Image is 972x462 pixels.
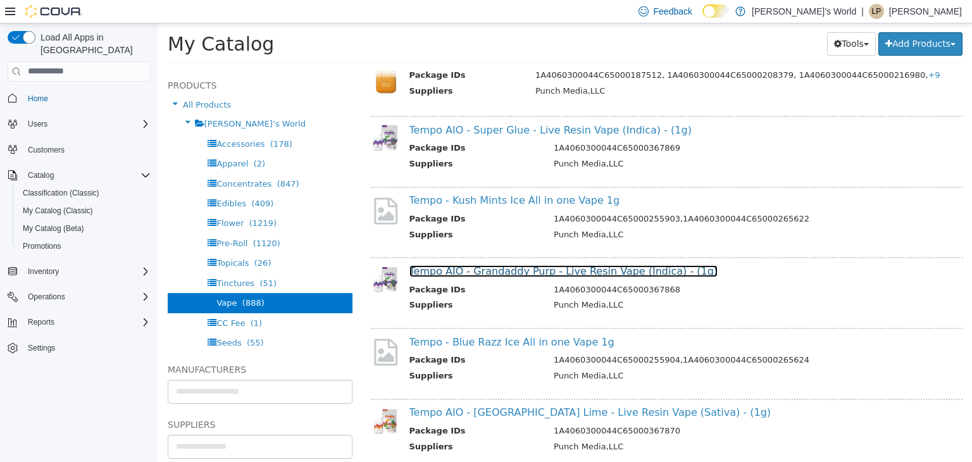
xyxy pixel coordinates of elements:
span: Users [23,116,151,132]
span: Classification (Classic) [18,185,151,201]
span: (847) [119,156,141,165]
span: Home [23,91,151,106]
span: Inventory [28,266,59,277]
span: Classification (Classic) [23,188,99,198]
button: Users [23,116,53,132]
span: CC Fee [58,295,87,304]
a: My Catalog (Classic) [18,203,98,218]
h5: Suppliers [9,394,194,409]
button: Reports [3,313,156,331]
span: Customers [23,142,151,158]
td: Punch Media,LLC [386,346,792,362]
span: Catalog [23,168,151,183]
span: Edibles [58,175,88,185]
span: Feedback [654,5,692,18]
span: Accessories [58,116,106,125]
button: Customers [3,140,156,159]
a: Tempo - Blue Razz Ice All in one Vape 1g [251,313,456,325]
span: (26) [96,235,113,244]
span: (51) [101,255,118,265]
p: [PERSON_NAME]’s World [752,4,856,19]
span: Flower [58,195,85,204]
span: Home [28,94,48,104]
h5: Manufacturers [9,339,194,354]
nav: Complex example [8,84,151,390]
a: Tempo AIO - Grandaddy Purp - Live Resin Vape (Indica) - (1g) [251,242,560,254]
span: (409) [93,175,115,185]
td: 1A4060300044C65000367868 [386,260,792,276]
span: My Catalog (Classic) [18,203,151,218]
span: Catalog [28,170,54,180]
span: +9 [769,47,782,56]
a: My Catalog (Beta) [18,221,89,236]
span: Customers [28,145,65,155]
p: | [861,4,864,19]
th: Suppliers [251,417,387,433]
td: 1A4060300044C65000367869 [386,118,792,134]
a: Classification (Classic) [18,185,104,201]
span: Users [28,119,47,129]
td: 1A4060300044C65000367870 [386,401,792,417]
span: Tinctures [58,255,96,265]
span: Settings [23,340,151,356]
td: Punch Media,LLC [386,134,792,150]
a: Settings [23,340,60,356]
button: Classification (Classic) [13,184,156,202]
h5: Products [9,54,194,70]
span: LP [872,4,882,19]
span: My Catalog (Beta) [23,223,84,234]
th: Package IDs [251,260,387,276]
span: (888) [84,275,106,284]
button: Catalog [3,166,156,184]
button: Settings [3,339,156,357]
span: Settings [28,343,55,353]
span: (178) [112,116,134,125]
img: 150 [213,28,242,73]
span: Pre-Roll [58,215,89,225]
td: Punch Media,LLC [386,417,792,433]
span: Promotions [18,239,151,254]
div: Leonette Prince [869,4,884,19]
td: 1A4060300044C65000255903,1A4060300044C65000265622 [386,189,792,205]
p: [PERSON_NAME] [889,4,962,19]
span: All Products [25,77,73,86]
span: Reports [23,315,151,330]
th: Package IDs [251,189,387,205]
span: (55) [89,315,106,324]
span: My Catalog (Beta) [18,221,151,236]
span: Seeds [58,315,83,324]
img: 150 [213,384,242,413]
img: missing-image.png [213,313,242,344]
a: Tempo AIO - Super Glue - Live Resin Vape (Indica) - (1g) [251,101,533,113]
span: Vape [58,275,78,284]
td: Punch Media,LLC [368,61,792,77]
button: Catalog [23,168,59,183]
button: Users [3,115,156,133]
a: Tempo AIO - [GEOGRAPHIC_DATA] Lime - Live Resin Vape (Sativa) - (1g) [251,383,613,395]
button: Inventory [23,264,64,279]
span: My Catalog (Classic) [23,206,93,216]
a: Home [23,91,53,106]
a: Tempo - Kush Mints Ice All in one Vape 1g [251,171,462,183]
th: Suppliers [251,346,387,362]
td: Punch Media,LLC [386,205,792,221]
th: Package IDs [251,401,387,417]
button: My Catalog (Beta) [13,220,156,237]
img: Cova [25,5,82,18]
th: Suppliers [251,275,387,291]
span: Apparel [58,135,90,145]
button: Promotions [13,237,156,255]
span: Inventory [23,264,151,279]
span: Promotions [23,241,61,251]
span: (1) [92,295,104,304]
button: My Catalog (Classic) [13,202,156,220]
th: Package IDs [251,118,387,134]
td: Punch Media,LLC [386,275,792,291]
span: (2) [96,135,107,145]
span: Operations [28,292,65,302]
th: Suppliers [251,61,368,77]
button: Tools [669,9,718,32]
span: [PERSON_NAME]’s World [46,96,147,105]
th: Package IDs [251,330,387,346]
